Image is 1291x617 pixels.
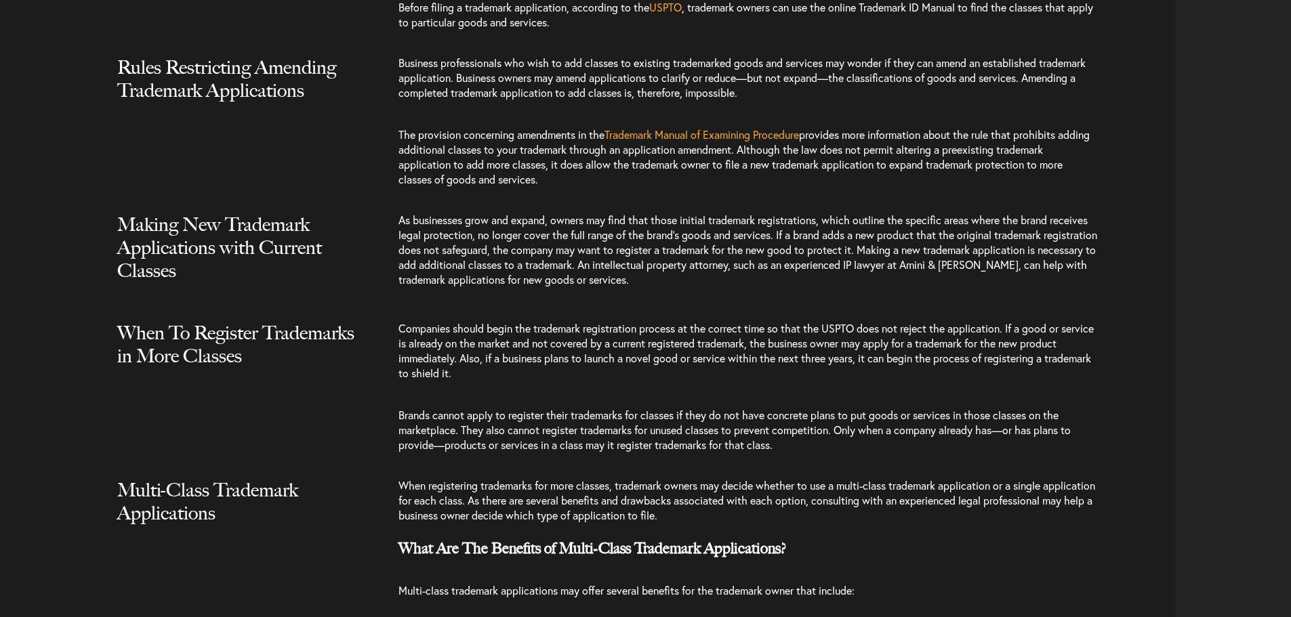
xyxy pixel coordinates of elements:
[117,478,361,551] h2: Multi-Class Trademark Applications
[117,321,361,394] h2: When To Register Trademarks in More Classes
[398,213,1097,286] span: As businesses grow and expand, owners may find that those initial trademark registrations, which ...
[604,127,799,142] a: Trademark Manual of Examining Procedure
[398,408,1071,452] span: Brands cannot apply to register their trademarks for classes if they do not have concrete plans t...
[398,478,1095,522] span: When registering trademarks for more classes, trademark owners may decide whether to use a multi-...
[398,56,1086,100] span: Business professionals who wish to add classes to existing trademarked goods and services may won...
[117,213,361,309] h2: Making New Trademark Applications with Current Classes
[398,583,855,597] span: Multi-class trademark applications may offer several benefits for the trademark owner that include:
[398,539,786,557] span: What Are The Benefits of Multi-Class Trademark Applications?
[117,56,361,129] h2: Rules Restricting Amending Trademark Applications
[398,321,1094,380] span: Companies should begin the trademark registration process at the correct time so that the USPTO d...
[398,127,604,142] span: The provision concerning amendments in the
[398,127,1090,186] span: provides more information about the rule that prohibits adding additional classes to your tradema...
